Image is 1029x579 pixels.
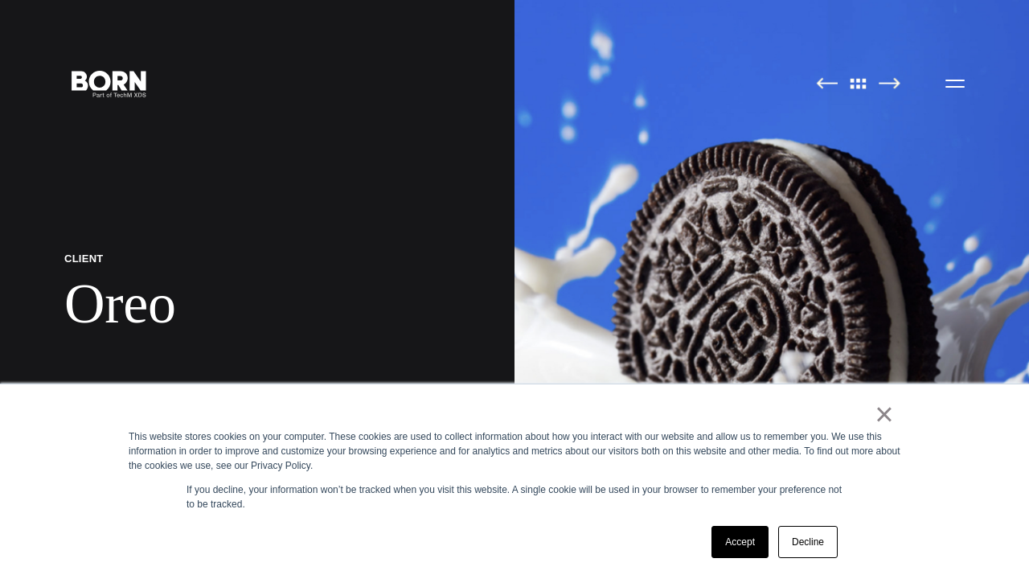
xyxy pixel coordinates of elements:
a: Decline [778,526,838,558]
h1: Oreo [64,271,450,337]
a: Accept [711,526,769,558]
div: This website stores cookies on your computer. These cookies are used to collect information about... [129,429,900,473]
img: Next Page [879,77,900,89]
a: × [875,407,894,421]
img: Previous Page [816,77,838,89]
p: Client [64,252,450,265]
button: Open [936,66,974,100]
p: If you decline, your information won’t be tracked when you visit this website. A single cookie wi... [187,482,842,511]
img: All Pages [842,77,875,89]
